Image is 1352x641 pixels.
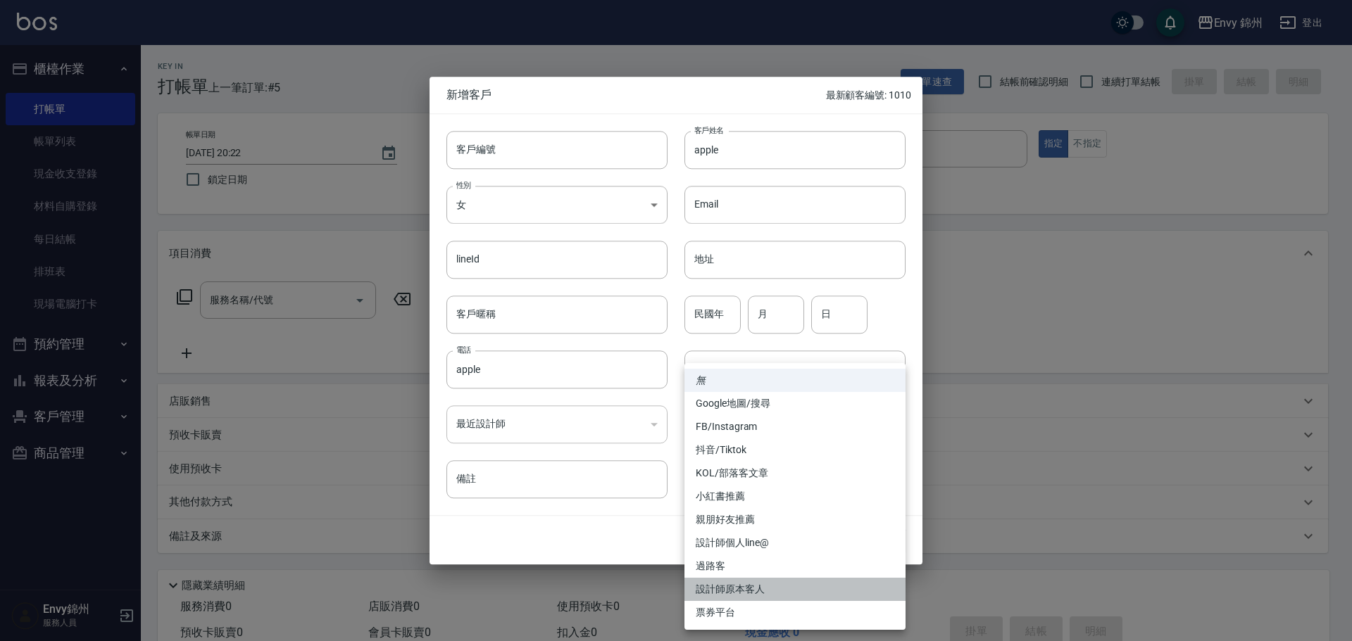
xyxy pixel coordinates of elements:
[684,438,906,462] li: 抖音/Tiktok
[684,485,906,508] li: 小紅書推薦
[684,392,906,415] li: Google地圖/搜尋
[684,531,906,554] li: 設計師個人line@
[684,462,906,485] li: KOL/部落客文章
[684,554,906,578] li: 過路客
[696,373,706,388] em: 無
[684,578,906,601] li: 設計師原本客人
[684,601,906,624] li: 票券平台
[684,508,906,531] li: 親朋好友推薦
[684,415,906,438] li: FB/Instagram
